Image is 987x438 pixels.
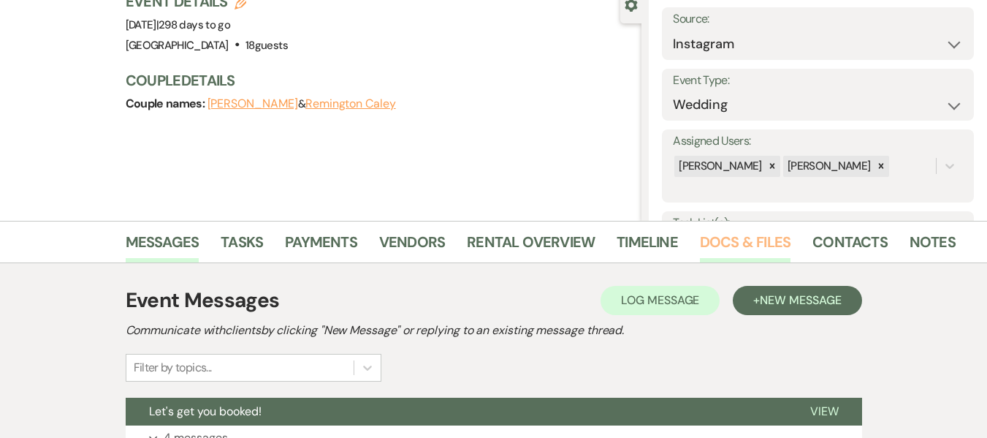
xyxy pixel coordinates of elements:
h2: Communicate with clients by clicking "New Message" or replying to an existing message thread. [126,322,862,339]
label: Source: [673,9,963,30]
button: Log Message [601,286,720,315]
a: Tasks [221,230,263,263]
a: Timeline [617,230,678,263]
span: | [156,18,230,32]
div: [PERSON_NAME] [783,156,873,177]
span: & [207,97,396,111]
a: Vendors [379,230,445,263]
span: Couple names: [126,96,207,111]
label: Assigned Users: [673,131,963,152]
label: Event Type: [673,70,963,91]
button: View [787,398,862,426]
a: Docs & Files [700,230,790,263]
button: +New Message [733,286,861,315]
div: Filter by topics... [134,359,212,377]
span: Log Message [621,292,699,308]
button: [PERSON_NAME] [207,98,298,110]
span: 298 days to go [159,18,230,32]
a: Notes [910,230,956,263]
label: Task List(s): [673,213,963,234]
a: Payments [285,230,357,263]
a: Messages [126,230,199,263]
h3: Couple Details [126,70,628,91]
a: Contacts [812,230,888,263]
span: New Message [760,292,841,308]
button: Let's get you booked! [126,398,787,426]
span: [DATE] [126,18,231,32]
h1: Event Messages [126,285,280,316]
span: Let's get you booked! [149,404,262,419]
span: [GEOGRAPHIC_DATA] [126,38,229,53]
span: 18 guests [245,38,288,53]
span: View [810,404,839,419]
div: [PERSON_NAME] [674,156,764,177]
button: Remington Caley [305,98,396,110]
a: Rental Overview [467,230,595,263]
